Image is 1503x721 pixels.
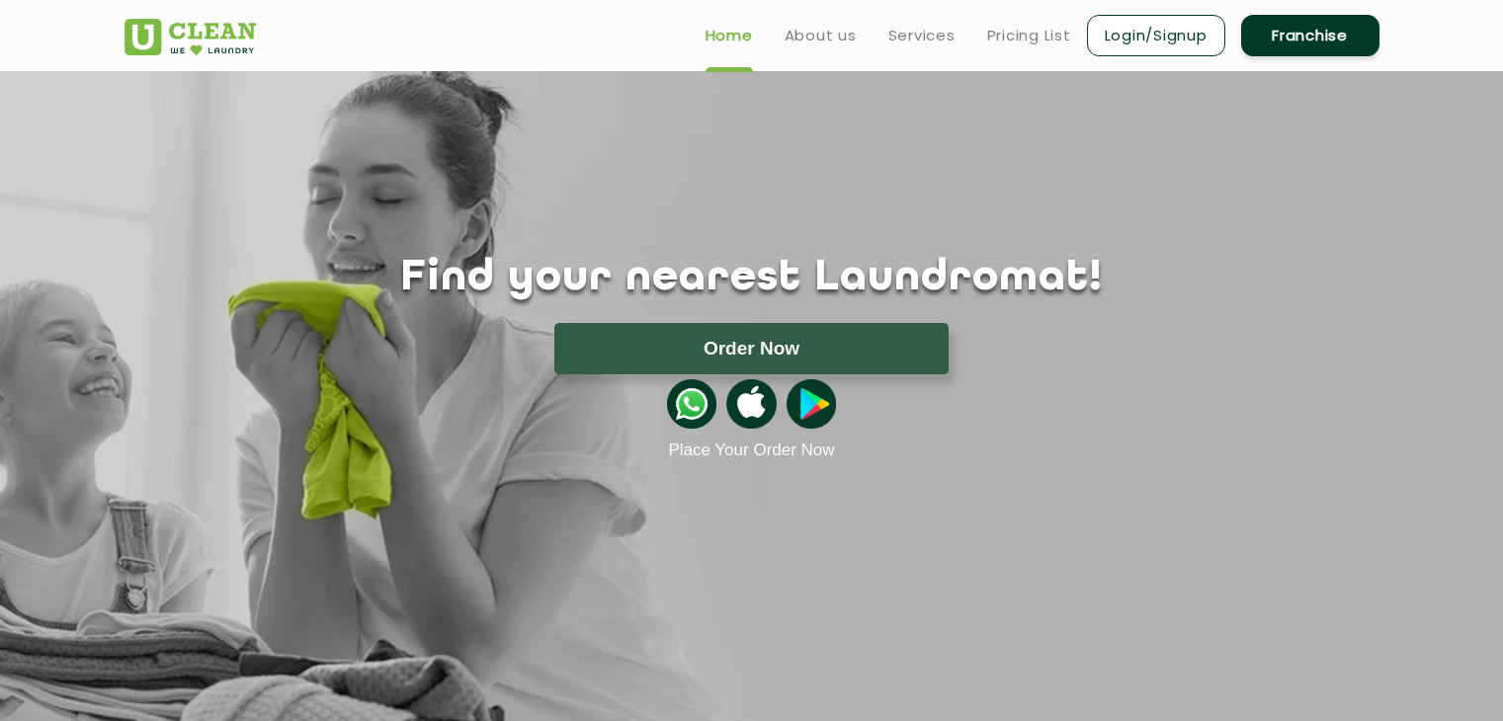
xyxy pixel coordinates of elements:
a: Services [888,24,956,47]
a: About us [785,24,857,47]
button: Order Now [554,323,949,374]
a: Franchise [1241,15,1379,56]
h1: Find your nearest Laundromat! [110,254,1394,303]
a: Home [706,24,753,47]
a: Pricing List [987,24,1071,47]
a: Place Your Order Now [668,441,834,460]
img: playstoreicon.png [787,379,836,429]
img: whatsappicon.png [667,379,716,429]
img: apple-icon.png [726,379,776,429]
a: Login/Signup [1087,15,1225,56]
img: UClean Laundry and Dry Cleaning [125,19,256,55]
